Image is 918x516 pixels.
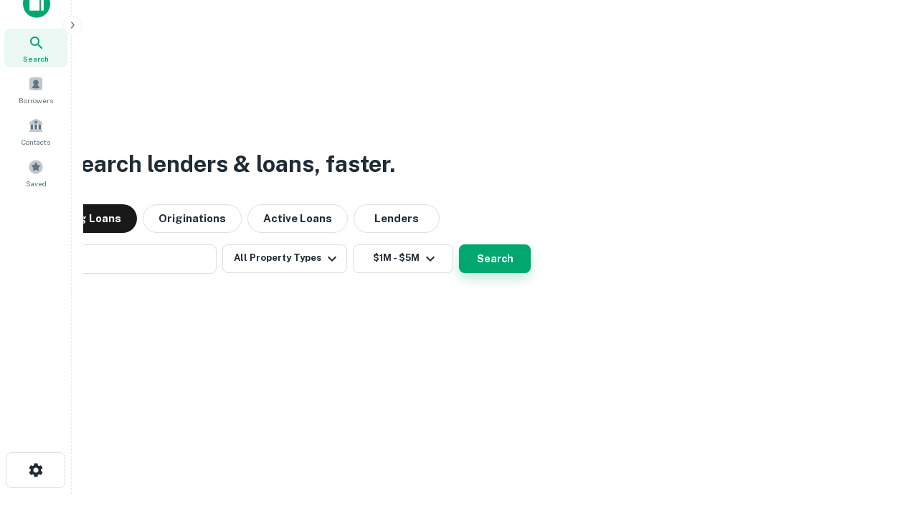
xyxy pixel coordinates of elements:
[4,29,67,67] a: Search
[459,244,531,273] button: Search
[353,244,453,273] button: $1M - $5M
[4,70,67,109] a: Borrowers
[846,401,918,470] iframe: Chat Widget
[247,204,348,233] button: Active Loans
[354,204,440,233] button: Lenders
[23,53,49,64] span: Search
[222,244,347,273] button: All Property Types
[143,204,242,233] button: Originations
[19,95,53,106] span: Borrowers
[4,112,67,150] a: Contacts
[26,178,47,189] span: Saved
[65,147,395,181] h3: Search lenders & loans, faster.
[22,136,50,148] span: Contacts
[4,153,67,192] a: Saved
